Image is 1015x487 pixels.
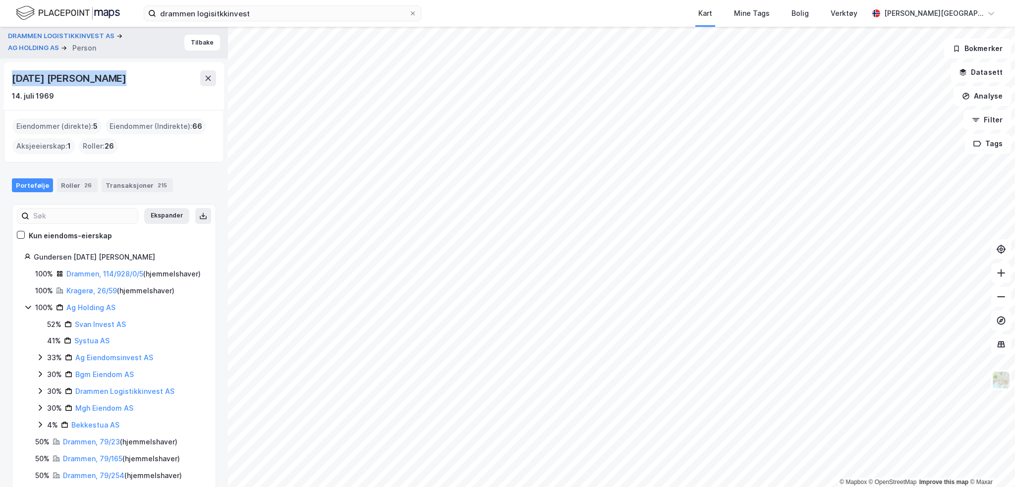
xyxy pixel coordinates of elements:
div: 26 [82,180,94,190]
div: 33% [47,352,62,364]
div: 100% [35,268,53,280]
div: 50% [35,436,50,448]
button: AG HOLDING AS [8,43,61,53]
input: Søk [29,209,138,223]
button: Ekspander [144,208,189,224]
div: 30% [47,402,62,414]
iframe: Chat Widget [965,439,1015,487]
a: Svan Invest AS [75,320,126,328]
div: Bolig [791,7,809,19]
div: Portefølje [12,178,53,192]
div: ( hjemmelshaver ) [63,436,177,448]
a: Kragerø, 26/59 [66,286,117,295]
span: 66 [192,120,202,132]
a: Systua AS [74,336,110,345]
div: Verktøy [831,7,857,19]
a: Mapbox [840,479,867,486]
a: Mgh Eiendom AS [75,404,133,412]
div: Mine Tags [734,7,770,19]
img: Z [992,371,1011,389]
a: OpenStreetMap [869,479,917,486]
div: Transaksjoner [102,178,173,192]
div: 100% [35,302,53,314]
a: Improve this map [919,479,968,486]
div: 50% [35,453,50,465]
a: Ag Eiendomsinvest AS [75,353,153,362]
div: Eiendommer (direkte) : [12,118,102,134]
div: 52% [47,319,61,330]
button: Filter [963,110,1011,130]
div: Aksjeeierskap : [12,138,75,154]
a: Drammen, 79/254 [63,471,124,480]
div: 100% [35,285,53,297]
div: 30% [47,369,62,380]
div: 215 [156,180,169,190]
a: Drammen, 114/928/0/5 [66,270,143,278]
a: Drammen, 79/23 [63,437,120,446]
div: [DATE] [PERSON_NAME] [12,70,128,86]
a: Bekkestua AS [71,421,119,429]
button: Tags [965,134,1011,154]
button: Bokmerker [944,39,1011,58]
div: 4% [47,419,58,431]
img: logo.f888ab2527a4732fd821a326f86c7f29.svg [16,4,120,22]
input: Søk på adresse, matrikkel, gårdeiere, leietakere eller personer [156,6,409,21]
span: 26 [105,140,114,152]
div: [PERSON_NAME][GEOGRAPHIC_DATA] [884,7,983,19]
a: Ag Holding AS [66,303,115,312]
button: Datasett [951,62,1011,82]
div: 30% [47,385,62,397]
div: ( hjemmelshaver ) [63,453,180,465]
div: ( hjemmelshaver ) [66,268,201,280]
div: ( hjemmelshaver ) [63,470,182,482]
div: Gundersen [DATE] [PERSON_NAME] [34,251,204,263]
div: Kontrollprogram for chat [965,439,1015,487]
div: Person [72,42,96,54]
a: Drammen Logistikkinvest AS [75,387,174,395]
span: 1 [67,140,71,152]
button: DRAMMEN LOGISTIKKINVEST AS [8,31,116,41]
div: Roller [57,178,98,192]
span: 5 [93,120,98,132]
div: Eiendommer (Indirekte) : [106,118,206,134]
div: 50% [35,470,50,482]
div: ( hjemmelshaver ) [66,285,174,297]
div: 14. juli 1969 [12,90,54,102]
div: Kun eiendoms-eierskap [29,230,112,242]
button: Tilbake [184,35,220,51]
div: 41% [47,335,61,347]
a: Drammen, 79/165 [63,454,122,463]
a: Bgm Eiendom AS [75,370,134,379]
div: Roller : [79,138,118,154]
button: Analyse [954,86,1011,106]
div: Kart [698,7,712,19]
